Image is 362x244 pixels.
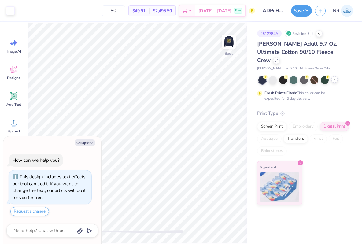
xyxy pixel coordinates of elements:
[257,66,283,71] span: [PERSON_NAME]
[13,174,86,201] div: This design includes text effects our tool can't edit. If you want to change the text, our artist...
[257,122,287,131] div: Screen Print
[300,66,331,71] span: Minimum Order: 24 +
[258,5,288,17] input: Untitled Design
[257,40,337,64] span: [PERSON_NAME] Adult 9.7 Oz. Ultimate Cotton 90/10 Fleece Crew
[235,9,241,13] span: Free
[6,102,21,107] span: Add Text
[260,172,299,202] img: Standard
[75,139,95,146] button: Collapse
[8,129,20,134] span: Upload
[153,8,172,14] span: $2,495.50
[257,146,287,156] div: Rhinestones
[285,30,313,37] div: Revision 5
[289,122,318,131] div: Embroidery
[257,110,350,117] div: Print Type
[283,134,308,143] div: Transfers
[264,90,340,101] div: This color can be expedited for 5 day delivery.
[13,157,60,163] div: How can we help you?
[223,35,235,48] img: Back
[7,76,20,80] span: Designs
[198,8,231,14] span: [DATE] - [DATE]
[257,30,282,37] div: # 512784A
[330,5,356,17] a: NR
[310,134,327,143] div: Vinyl
[102,5,125,16] input: – –
[132,8,146,14] span: $49.91
[286,66,297,71] span: # F260
[7,49,21,54] span: Image AI
[264,91,297,95] strong: Fresh Prints Flash:
[291,5,312,17] button: Save
[10,207,49,216] button: Request a change
[257,134,282,143] div: Applique
[333,7,339,14] span: NR
[260,164,276,170] span: Standard
[225,51,233,56] div: Back
[341,5,353,17] img: Nikki Rose
[320,122,349,131] div: Digital Print
[329,134,343,143] div: Foil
